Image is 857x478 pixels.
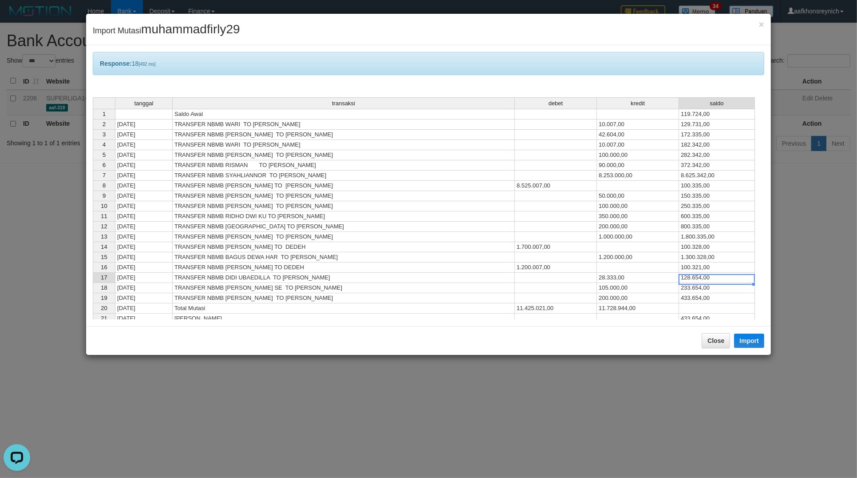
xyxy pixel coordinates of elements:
td: TRANSFER NBMB [PERSON_NAME] TO [PERSON_NAME] [173,181,515,191]
span: 4 [103,141,106,148]
td: [DATE] [115,160,173,171]
td: 433.654,00 [679,314,755,324]
td: 182.342,00 [679,140,755,150]
span: 14 [101,243,107,250]
span: 18 [101,284,107,291]
span: muhammadfirly29 [141,22,240,36]
td: Total Mutasi [173,303,515,314]
td: [DATE] [115,211,173,222]
td: TRANSFER NBMB [PERSON_NAME] TO [PERSON_NAME] [173,232,515,242]
td: 600.335,00 [679,211,755,222]
td: 100.321,00 [679,263,755,273]
td: TRANSFER NBMB [PERSON_NAME] TO [PERSON_NAME] [173,150,515,160]
td: 1.700.007,00 [515,242,597,252]
span: 11 [101,213,107,219]
td: 90.000,00 [597,160,679,171]
span: 15 [101,254,107,260]
td: TRANSFER NBMB BAGUS DEWA HAR TO [PERSON_NAME] [173,252,515,263]
td: [DATE] [115,171,173,181]
td: [DATE] [115,222,173,232]
td: 1.000.000,00 [597,232,679,242]
td: [DATE] [115,130,173,140]
td: Saldo Awal [173,109,515,119]
td: 100.328,00 [679,242,755,252]
span: saldo [710,100,724,107]
td: [DATE] [115,191,173,201]
td: 1.800.335,00 [679,232,755,242]
td: 800.335,00 [679,222,755,232]
span: × [759,19,764,29]
td: 100.000,00 [597,201,679,211]
span: kredit [631,100,645,107]
td: [DATE] [115,293,173,303]
td: 8.525.007,00 [515,181,597,191]
td: 1.300.328,00 [679,252,755,263]
td: TRANSFER NBMB SYAHLIANNOR TO [PERSON_NAME] [173,171,515,181]
td: 200.000,00 [597,222,679,232]
td: 50.000,00 [597,191,679,201]
span: 20 [101,305,107,311]
span: 1 [103,111,106,117]
td: TRANSFER NBMB [GEOGRAPHIC_DATA] TO [PERSON_NAME] [173,222,515,232]
td: 150.335,00 [679,191,755,201]
span: 13 [101,233,107,240]
td: 128.654,00 [679,273,755,283]
td: 8.625.342,00 [679,171,755,181]
td: 200.000,00 [597,293,679,303]
span: transaksi [332,100,355,107]
td: 1.200.007,00 [515,263,597,273]
td: [DATE] [115,201,173,211]
td: [DATE] [115,252,173,263]
span: 3 [103,131,106,138]
span: 17 [101,274,107,281]
th: Select whole grid [93,97,115,109]
span: 6 [103,162,106,168]
td: TRANSFER NBMB [PERSON_NAME] TO [PERSON_NAME] [173,201,515,211]
span: 12 [101,223,107,230]
td: 250.335,00 [679,201,755,211]
td: TRANSFER NBMB [PERSON_NAME] TO [PERSON_NAME] [173,130,515,140]
td: [DATE] [115,181,173,191]
td: 105.000,00 [597,283,679,293]
td: TRANSFER NBMB [PERSON_NAME] TO DEDEH [173,242,515,252]
span: tanggal [134,100,154,107]
td: [DATE] [115,242,173,252]
td: 119.724,00 [679,109,755,119]
td: [DATE] [115,303,173,314]
span: [492 ms] [138,62,155,67]
td: 100.335,00 [679,181,755,191]
td: TRANSFER NBMB DIDI UBAEDILLA TO [PERSON_NAME] [173,273,515,283]
span: 2 [103,121,106,127]
td: 42.604,00 [597,130,679,140]
td: [DATE] [115,140,173,150]
td: [DATE] [115,314,173,324]
td: TRANSFER NBMB [PERSON_NAME] TO [PERSON_NAME] [173,293,515,303]
td: 28.333,00 [597,273,679,283]
td: 8.253.000,00 [597,171,679,181]
span: Import Mutasi [93,26,240,35]
span: 8 [103,182,106,189]
td: 10.007,00 [597,119,679,130]
td: TRANSFER NBMB [PERSON_NAME] TO [PERSON_NAME] [173,191,515,201]
td: 1.200.000,00 [597,252,679,263]
td: 11.728.944,00 [597,303,679,314]
td: 282.342,00 [679,150,755,160]
td: 10.007,00 [597,140,679,150]
td: [DATE] [115,273,173,283]
span: 10 [101,203,107,209]
span: 9 [103,192,106,199]
td: [PERSON_NAME] [173,314,515,324]
b: Response: [100,60,132,67]
button: Close [702,333,730,348]
td: 172.335,00 [679,130,755,140]
td: TRANSFER NBMB RIDHO DWI KU TO [PERSON_NAME] [173,211,515,222]
td: 11.425.021,00 [515,303,597,314]
td: 100.000,00 [597,150,679,160]
td: [DATE] [115,150,173,160]
button: Open LiveChat chat widget [4,4,30,30]
td: [DATE] [115,232,173,242]
td: TRANSFER NBMB WARI TO [PERSON_NAME] [173,140,515,150]
td: [DATE] [115,119,173,130]
td: [DATE] [115,263,173,273]
button: Import [734,334,764,348]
